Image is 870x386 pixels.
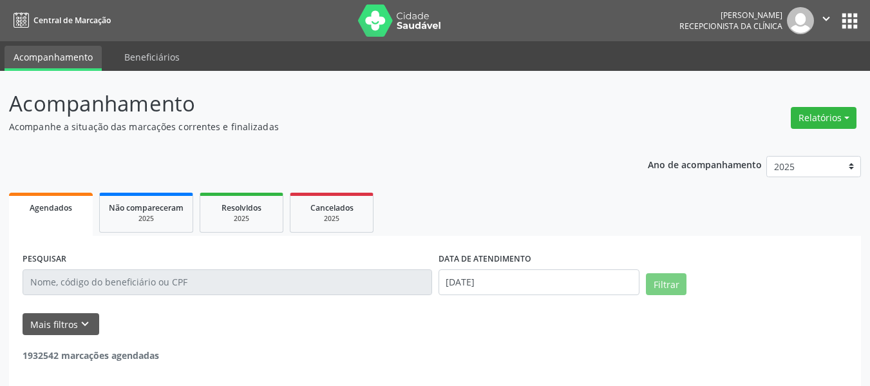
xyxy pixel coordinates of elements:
div: 2025 [109,214,184,224]
span: Agendados [30,202,72,213]
span: Não compareceram [109,202,184,213]
input: Selecione um intervalo [439,269,640,295]
p: Acompanhe a situação das marcações correntes e finalizadas [9,120,605,133]
button: Filtrar [646,273,686,295]
i: keyboard_arrow_down [78,317,92,331]
div: 2025 [299,214,364,224]
a: Beneficiários [115,46,189,68]
button: Mais filtroskeyboard_arrow_down [23,313,99,336]
span: Recepcionista da clínica [679,21,782,32]
div: 2025 [209,214,274,224]
button: Relatórios [791,107,856,129]
img: img [787,7,814,34]
strong: 1932542 marcações agendadas [23,349,159,362]
input: Nome, código do beneficiário ou CPF [23,269,432,295]
p: Acompanhamento [9,88,605,120]
label: DATA DE ATENDIMENTO [439,249,531,269]
i:  [819,12,833,26]
button:  [814,7,838,34]
a: Acompanhamento [5,46,102,71]
div: [PERSON_NAME] [679,10,782,21]
span: Resolvidos [222,202,261,213]
button: apps [838,10,861,32]
span: Central de Marcação [33,15,111,26]
span: Cancelados [310,202,354,213]
p: Ano de acompanhamento [648,156,762,172]
label: PESQUISAR [23,249,66,269]
a: Central de Marcação [9,10,111,31]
